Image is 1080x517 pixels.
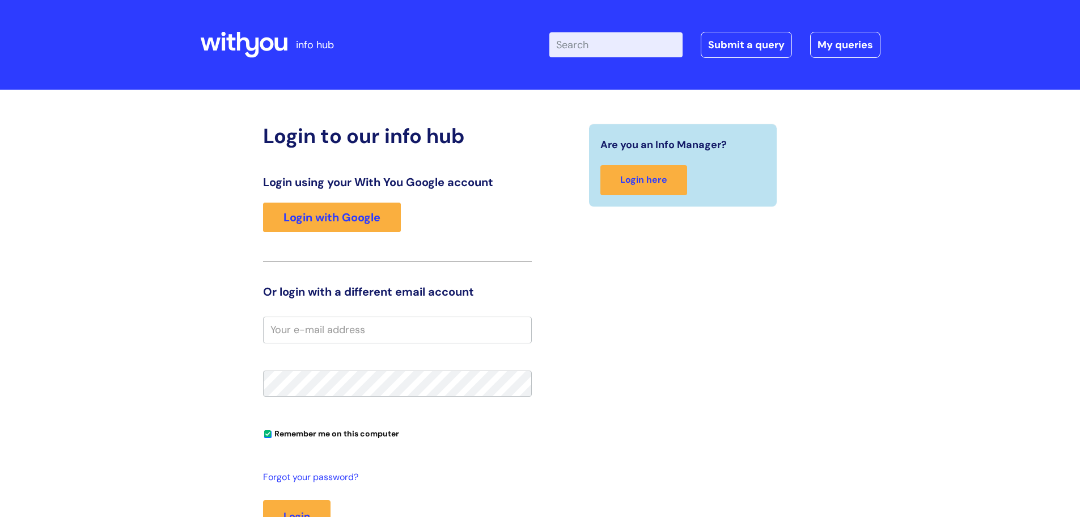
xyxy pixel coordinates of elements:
a: Submit a query [701,32,792,58]
label: Remember me on this computer [263,426,399,439]
input: Remember me on this computer [264,431,272,438]
a: Forgot your password? [263,469,526,486]
input: Your e-mail address [263,317,532,343]
p: info hub [296,36,334,54]
h2: Login to our info hub [263,124,532,148]
a: My queries [810,32,880,58]
h3: Login using your With You Google account [263,175,532,189]
span: Are you an Info Manager? [600,136,727,154]
input: Search [549,32,683,57]
h3: Or login with a different email account [263,285,532,299]
a: Login with Google [263,203,401,232]
a: Login here [600,165,687,195]
div: You can uncheck this option if you're logging in from a shared device [263,424,532,442]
